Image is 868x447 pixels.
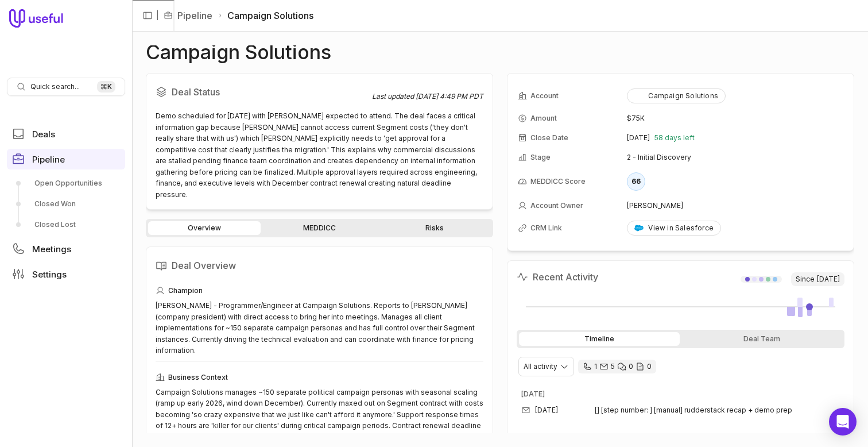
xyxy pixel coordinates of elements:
time: [DATE] [521,390,545,398]
div: Champion [156,284,483,298]
div: Pipeline submenu [7,174,125,234]
div: Demo scheduled for [DATE] with [PERSON_NAME] expected to attend. The deal faces a critical inform... [156,110,483,200]
span: Deals [32,130,55,138]
div: View in Salesforce [634,223,714,233]
span: MEDDICC Score [530,177,586,186]
time: [DATE] [817,275,840,284]
div: 1 call and 5 email threads [578,360,656,373]
time: [DATE] [535,406,558,415]
div: Campaign Solutions manages ~150 separate political campaign personas with seasonal scaling (ramp ... [156,387,483,443]
div: Business Context [156,371,483,384]
span: Account Owner [530,201,583,210]
div: Open Intercom Messenger [829,408,857,436]
h1: Campaign Solutions [146,45,331,59]
span: Amount [530,114,557,123]
span: Account [530,91,559,101]
h2: Recent Activity [517,270,598,284]
div: Campaign Solutions [634,91,718,101]
span: 58 days left [654,133,695,142]
button: Campaign Solutions [627,88,726,103]
div: 66 [627,172,645,191]
td: $75K [627,109,843,128]
a: View in Salesforce [627,221,721,236]
td: 2 - Initial Discovery [627,148,843,167]
a: MEDDICC [263,221,375,235]
span: Pipeline [32,155,65,164]
a: Closed Lost [7,215,125,234]
span: | [156,9,159,22]
a: Open Opportunities [7,174,125,192]
div: Last updated [372,92,483,101]
div: Deal Team [682,332,843,346]
span: Quick search... [30,82,80,91]
span: [] [step number: ] [manual] rudderstack recap + demo prep [595,406,792,415]
h2: Deal Status [156,83,372,101]
div: Timeline [519,332,680,346]
span: Meetings [32,245,71,253]
a: Deals [7,124,125,144]
a: Pipeline [177,9,212,22]
span: CRM Link [530,223,562,233]
a: Pipeline [7,149,125,169]
kbd: ⌘ K [97,81,115,93]
a: Overview [148,221,261,235]
td: [PERSON_NAME] [627,196,843,215]
button: Collapse sidebar [139,7,156,24]
span: Close Date [530,133,568,142]
a: Closed Won [7,195,125,213]
a: Risks [378,221,491,235]
li: Campaign Solutions [217,9,313,22]
time: [DATE] 4:49 PM PDT [416,92,483,101]
a: Meetings [7,238,125,259]
h2: Deal Overview [156,256,483,275]
span: Stage [530,153,551,162]
span: Since [791,272,844,286]
div: [PERSON_NAME] - Programmer/Engineer at Campaign Solutions. Reports to [PERSON_NAME] (company pres... [156,300,483,356]
time: [DATE] [627,133,650,142]
a: Settings [7,264,125,284]
span: Settings [32,270,67,279]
